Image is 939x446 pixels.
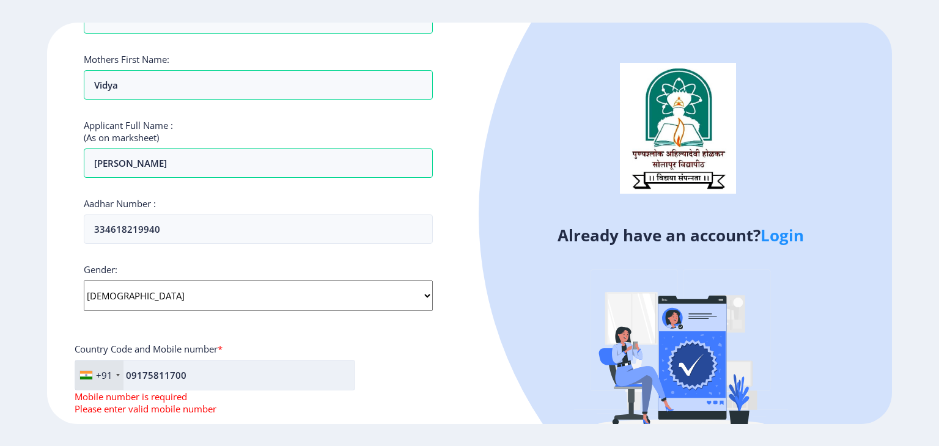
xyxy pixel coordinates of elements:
[75,360,355,390] input: Mobile No
[84,53,169,65] label: Mothers First Name:
[75,343,223,355] label: Country Code and Mobile number
[75,360,123,390] div: India (भारत): +91
[479,225,883,245] h4: Already have an account?
[84,197,156,210] label: Aadhar Number :
[620,63,736,194] img: logo
[84,119,173,144] label: Applicant Full Name : (As on marksheet)
[96,369,112,381] div: +91
[84,70,433,100] input: Last Name
[75,390,187,403] span: Mobile number is required
[84,214,433,244] input: Aadhar Number
[75,403,216,415] span: Please enter valid mobile number
[760,224,804,246] a: Login
[84,148,433,178] input: Full Name
[84,263,117,276] label: Gender:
